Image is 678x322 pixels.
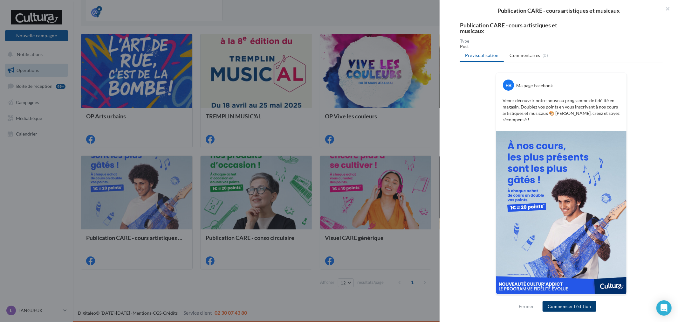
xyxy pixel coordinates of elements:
[503,80,514,91] div: FB
[460,39,663,43] div: Type
[510,52,540,59] span: Commentaires
[450,8,668,13] div: Publication CARE - cours artistiques et musicaux
[503,97,620,123] p: Venez découvrir notre nouveau programme de fidélité en magasin. Doublez vos points en vous inscri...
[543,53,548,58] span: (0)
[656,300,672,316] div: Open Intercom Messenger
[496,295,627,303] div: La prévisualisation est non-contractuelle
[516,82,553,89] div: Ma page Facebook
[460,22,559,34] div: Publication CARE - cours artistiques et musicaux
[460,17,559,21] div: Facebook
[543,301,596,312] button: Commencer l'édition
[460,43,663,50] div: Post
[516,303,537,310] button: Fermer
